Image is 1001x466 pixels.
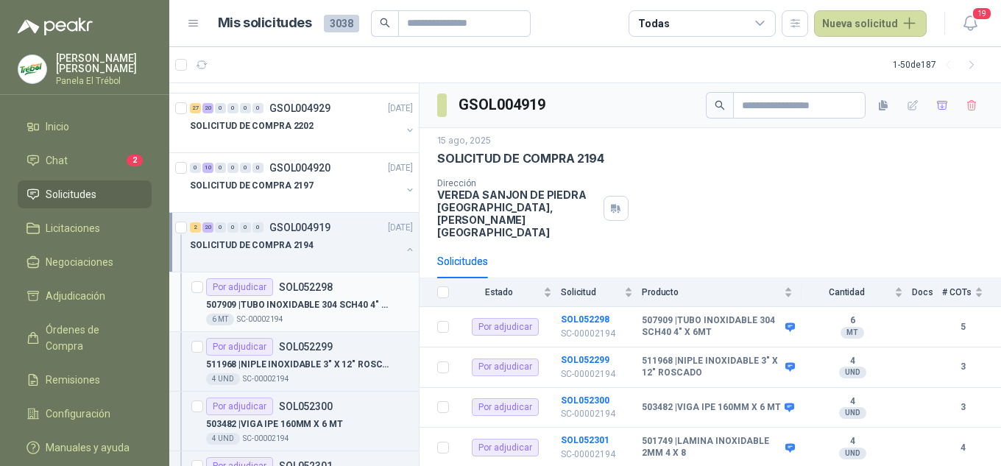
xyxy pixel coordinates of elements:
[942,287,972,297] span: # COTs
[243,433,289,445] p: SC-00002194
[942,400,983,414] b: 3
[802,287,891,297] span: Cantidad
[215,163,226,173] div: 0
[202,222,213,233] div: 20
[46,254,113,270] span: Negociaciones
[46,220,100,236] span: Licitaciones
[642,287,781,297] span: Producto
[18,316,152,360] a: Órdenes de Compra
[202,163,213,173] div: 10
[18,55,46,83] img: Company Logo
[243,373,289,385] p: SC-00002194
[190,219,416,266] a: 2 20 0 0 0 0 GSOL004919[DATE] SOLICITUD DE COMPRA 2194
[190,179,314,193] p: SOLICITUD DE COMPRA 2197
[388,161,413,175] p: [DATE]
[472,318,539,336] div: Por adjudicar
[169,332,419,392] a: Por adjudicarSOL052299511968 |NIPLE INOXIDABLE 3" X 12" ROSCADO4 UNDSC-00002194
[206,338,273,356] div: Por adjudicar
[56,77,152,85] p: Panela El Trébol
[802,356,903,367] b: 4
[206,278,273,296] div: Por adjudicar
[169,272,419,332] a: Por adjudicarSOL052298507909 |TUBO INOXIDABLE 304 SCH40 4" X 6MT6 MTSC-00002194
[802,315,903,327] b: 6
[227,163,238,173] div: 0
[18,113,152,141] a: Inicio
[215,103,226,113] div: 0
[437,178,598,188] p: Dirección
[561,278,642,307] th: Solicitud
[472,439,539,456] div: Por adjudicar
[206,433,240,445] div: 4 UND
[942,360,983,374] b: 3
[18,146,152,174] a: Chat2
[561,448,633,462] p: SC-00002194
[561,407,633,421] p: SC-00002194
[190,103,201,113] div: 27
[252,103,263,113] div: 0
[839,407,866,419] div: UND
[893,53,983,77] div: 1 - 50 de 187
[642,315,782,338] b: 507909 | TUBO INOXIDABLE 304 SCH40 4" X 6MT
[18,282,152,310] a: Adjudicación
[642,402,781,414] b: 503482 | VIGA IPE 160MM X 6 MT
[190,159,416,206] a: 0 10 0 0 0 0 GSOL004920[DATE] SOLICITUD DE COMPRA 2197
[169,392,419,451] a: Por adjudicarSOL052300503482 |VIGA IPE 160MM X 6 MT4 UNDSC-00002194
[642,278,802,307] th: Producto
[642,356,782,378] b: 511968 | NIPLE INOXIDABLE 3" X 12" ROSCADO
[127,155,143,166] span: 2
[190,163,201,173] div: 0
[642,436,782,459] b: 501749 | LAMINA INOXIDABLE 2MM 4 X 8
[237,314,283,325] p: SC-00002194
[18,248,152,276] a: Negociaciones
[206,417,343,431] p: 503482 | VIGA IPE 160MM X 6 MT
[18,400,152,428] a: Configuración
[638,15,669,32] div: Todas
[802,436,903,448] b: 4
[206,298,389,312] p: 507909 | TUBO INOXIDABLE 304 SCH40 4" X 6MT
[190,119,314,133] p: SOLICITUD DE COMPRA 2202
[814,10,927,37] button: Nueva solicitud
[46,406,110,422] span: Configuración
[324,15,359,32] span: 3038
[561,435,609,445] a: SOL052301
[190,239,314,253] p: SOLICITUD DE COMPRA 2194
[18,366,152,394] a: Remisiones
[202,103,213,113] div: 20
[279,282,333,292] p: SOL052298
[46,119,69,135] span: Inicio
[18,214,152,242] a: Licitaciones
[227,103,238,113] div: 0
[472,398,539,416] div: Por adjudicar
[240,163,251,173] div: 0
[18,180,152,208] a: Solicitudes
[18,18,93,35] img: Logo peakr
[437,188,598,239] p: VEREDA SANJON DE PIEDRA [GEOGRAPHIC_DATA] , [PERSON_NAME][GEOGRAPHIC_DATA]
[279,342,333,352] p: SOL052299
[18,434,152,462] a: Manuales y ayuda
[46,186,96,202] span: Solicitudes
[458,278,561,307] th: Estado
[252,222,263,233] div: 0
[437,151,604,166] p: SOLICITUD DE COMPRA 2194
[459,93,548,116] h3: GSOL004919
[472,359,539,376] div: Por adjudicar
[380,18,390,28] span: search
[561,355,609,365] a: SOL052299
[206,398,273,415] div: Por adjudicar
[437,253,488,269] div: Solicitudes
[458,287,540,297] span: Estado
[957,10,983,37] button: 19
[279,401,333,412] p: SOL052300
[388,102,413,116] p: [DATE]
[190,222,201,233] div: 2
[240,222,251,233] div: 0
[561,314,609,325] a: SOL052298
[215,222,226,233] div: 0
[561,395,609,406] b: SOL052300
[802,278,912,307] th: Cantidad
[240,103,251,113] div: 0
[269,163,330,173] p: GSOL004920
[802,396,903,408] b: 4
[206,314,234,325] div: 6 MT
